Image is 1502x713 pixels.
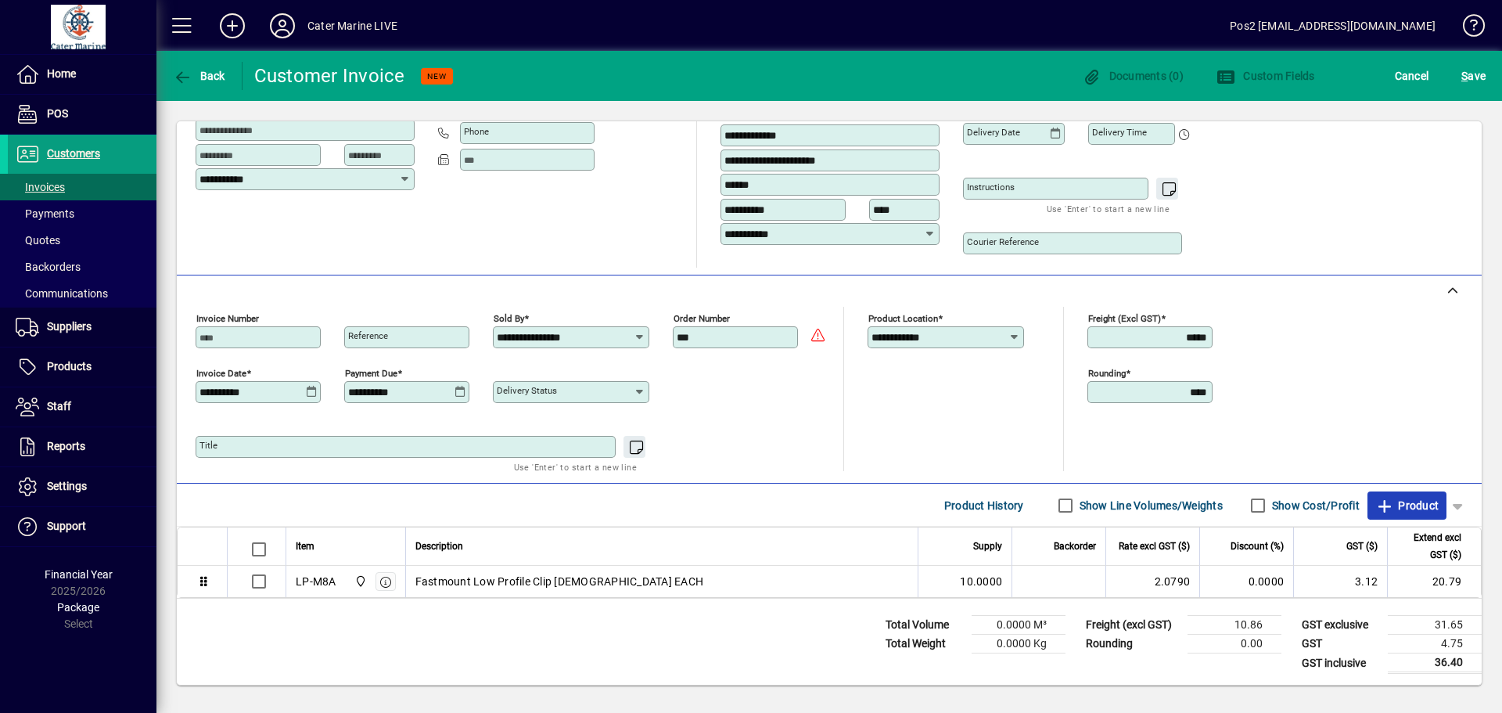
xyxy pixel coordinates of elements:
span: Reports [47,440,85,452]
a: Quotes [8,227,156,254]
button: Back [169,62,229,90]
span: Back [173,70,225,82]
div: Pos2 [EMAIL_ADDRESS][DOMAIN_NAME] [1230,13,1436,38]
td: 0.0000 Kg [972,635,1065,654]
mat-label: Freight (excl GST) [1088,313,1161,324]
button: Profile [257,12,307,40]
td: GST inclusive [1294,654,1388,673]
a: Communications [8,280,156,307]
span: Cancel [1395,63,1429,88]
a: Invoices [8,174,156,200]
span: Fastmount Low Profile Clip [DEMOGRAPHIC_DATA] EACH [415,574,704,589]
div: Customer Invoice [254,63,405,88]
span: Staff [47,400,71,412]
td: GST [1294,635,1388,654]
span: POS [47,107,68,120]
td: Total Weight [878,635,972,654]
mat-label: Invoice date [196,368,246,379]
div: 2.0790 [1116,574,1190,589]
button: Product History [938,492,1030,520]
mat-label: Phone [464,126,489,137]
td: 20.79 [1387,566,1481,597]
a: Payments [8,200,156,227]
span: Suppliers [47,320,92,333]
span: Backorder [1054,538,1096,555]
a: Knowledge Base [1451,3,1482,54]
mat-label: Delivery time [1092,127,1147,138]
a: Reports [8,427,156,466]
span: Settings [47,480,87,492]
span: Backorders [16,261,81,273]
mat-label: Rounding [1088,368,1126,379]
app-page-header-button: Back [156,62,243,90]
mat-label: Delivery date [967,127,1020,138]
td: Freight (excl GST) [1078,616,1188,635]
button: Product [1367,492,1446,520]
span: Extend excl GST ($) [1397,529,1461,564]
span: Communications [16,287,108,300]
td: 0.0000 M³ [972,616,1065,635]
td: 0.00 [1188,635,1281,654]
span: NEW [427,71,447,81]
button: Cancel [1391,62,1433,90]
span: Documents (0) [1082,70,1184,82]
mat-label: Reference [348,330,388,341]
td: 4.75 [1388,635,1482,654]
mat-label: Product location [868,313,938,324]
mat-label: Order number [674,313,730,324]
span: Product [1375,493,1439,518]
a: POS [8,95,156,134]
a: Products [8,347,156,387]
button: Save [1457,62,1489,90]
mat-label: Title [199,440,217,451]
span: Quotes [16,234,60,247]
td: Rounding [1078,635,1188,654]
td: 31.65 [1388,616,1482,635]
a: Backorders [8,254,156,280]
mat-hint: Use 'Enter' to start a new line [1047,200,1170,218]
mat-label: Sold by [494,313,524,324]
span: Discount (%) [1231,538,1284,555]
span: Product History [944,493,1024,518]
span: Home [47,67,76,80]
a: Support [8,507,156,546]
span: S [1461,70,1468,82]
span: GST ($) [1346,538,1378,555]
div: LP-M8A [296,574,336,589]
span: ave [1461,63,1486,88]
td: 0.0000 [1199,566,1293,597]
a: View on map [893,97,918,122]
span: Customers [47,147,100,160]
td: 3.12 [1293,566,1387,597]
span: Item [296,538,314,555]
span: Cater Marine [350,573,368,590]
td: GST exclusive [1294,616,1388,635]
a: Suppliers [8,308,156,347]
div: Cater Marine LIVE [307,13,397,38]
span: Invoices [16,181,65,193]
span: Rate excl GST ($) [1119,538,1190,555]
mat-label: Courier Reference [967,236,1039,247]
mat-label: Instructions [967,182,1015,193]
mat-label: Delivery status [497,385,557,396]
td: Total Volume [878,616,972,635]
label: Show Line Volumes/Weights [1076,498,1223,513]
span: Custom Fields [1216,70,1315,82]
mat-label: Payment due [345,368,397,379]
button: Documents (0) [1078,62,1188,90]
span: Package [57,601,99,614]
label: Show Cost/Profit [1269,498,1360,513]
button: Add [207,12,257,40]
mat-label: Invoice number [196,313,259,324]
a: Home [8,55,156,94]
span: Supply [973,538,1002,555]
span: Support [47,520,86,532]
span: Payments [16,207,74,220]
a: Settings [8,467,156,506]
td: 10.86 [1188,616,1281,635]
span: 10.0000 [960,574,1002,589]
button: Choose address [918,98,943,123]
span: Financial Year [45,568,113,581]
a: Staff [8,387,156,427]
span: Description [415,538,463,555]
